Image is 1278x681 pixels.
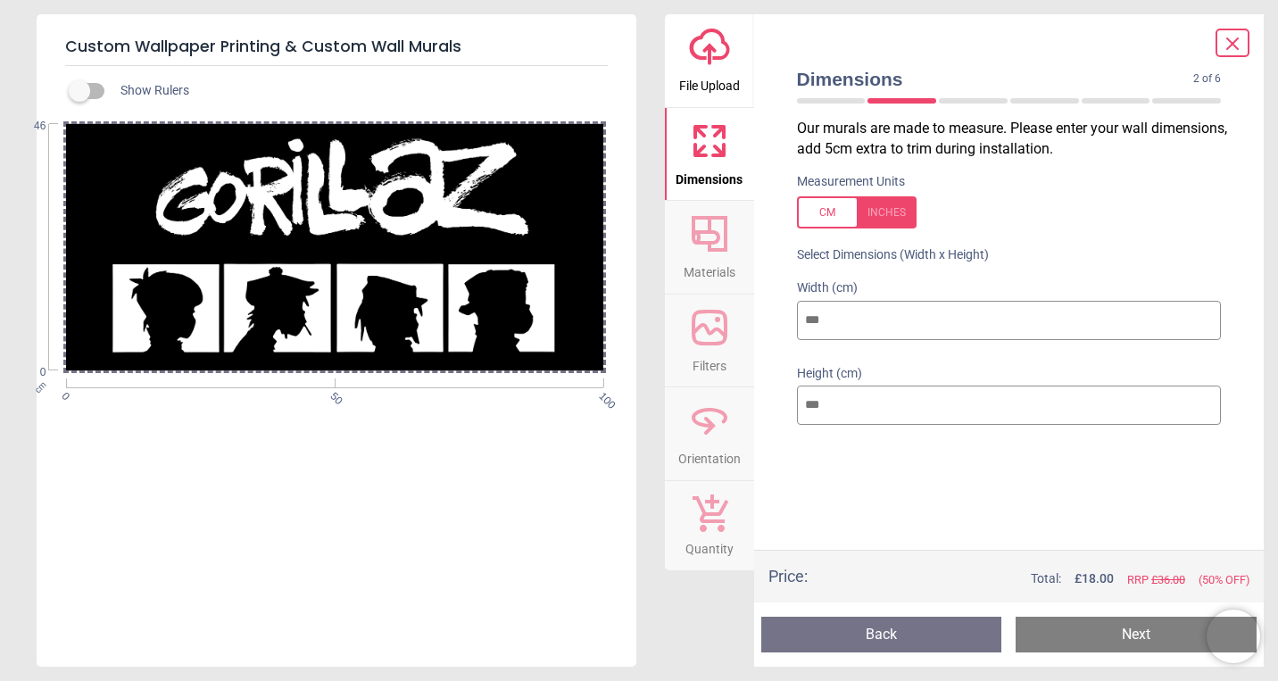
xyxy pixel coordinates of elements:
[797,119,1236,159] p: Our murals are made to measure. Please enter your wall dimensions, add 5cm extra to trim during i...
[685,532,734,559] span: Quantity
[1082,571,1114,585] span: 18.00
[797,365,1222,383] label: Height (cm)
[65,29,608,66] h5: Custom Wallpaper Printing & Custom Wall Murals
[59,389,71,401] span: 0
[12,365,46,380] span: 0
[33,379,48,394] span: cm
[1075,570,1114,588] span: £
[797,279,1222,297] label: Width (cm)
[665,295,754,387] button: Filters
[665,481,754,570] button: Quantity
[783,246,989,264] label: Select Dimensions (Width x Height)
[665,14,754,107] button: File Upload
[797,66,1194,92] span: Dimensions
[797,173,905,191] label: Measurement Units
[665,108,754,201] button: Dimensions
[693,349,726,376] span: Filters
[79,80,636,102] div: Show Rulers
[327,389,338,401] span: 50
[768,565,808,587] div: Price :
[1151,573,1185,586] span: £ 36.00
[1016,617,1257,652] button: Next
[1199,572,1249,588] span: (50% OFF)
[1193,71,1221,87] span: 2 of 6
[679,69,740,96] span: File Upload
[676,162,743,189] span: Dimensions
[684,255,735,282] span: Materials
[1207,610,1260,663] iframe: Brevo live chat
[665,201,754,294] button: Materials
[1127,572,1185,588] span: RRP
[678,442,741,469] span: Orientation
[665,387,754,480] button: Orientation
[12,119,46,134] span: 46
[834,570,1250,588] div: Total:
[761,617,1002,652] button: Back
[595,389,607,401] span: 100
